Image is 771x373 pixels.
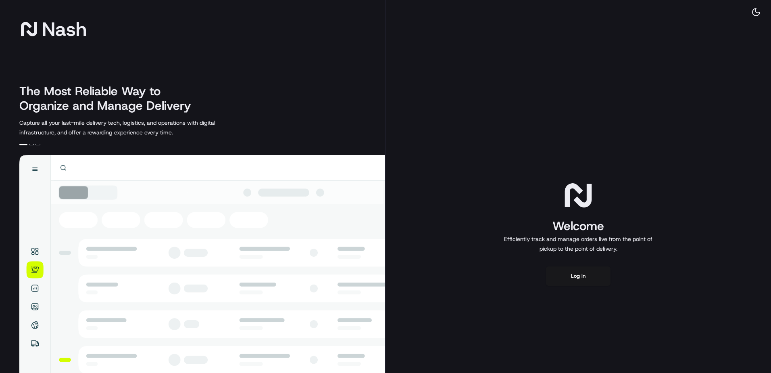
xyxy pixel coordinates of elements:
h1: Welcome [501,218,656,234]
h2: The Most Reliable Way to Organize and Manage Delivery [19,84,200,113]
p: Capture all your last-mile delivery tech, logistics, and operations with digital infrastructure, ... [19,118,252,137]
p: Efficiently track and manage orders live from the point of pickup to the point of delivery. [501,234,656,254]
span: Nash [42,21,87,37]
button: Log in [546,266,611,286]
